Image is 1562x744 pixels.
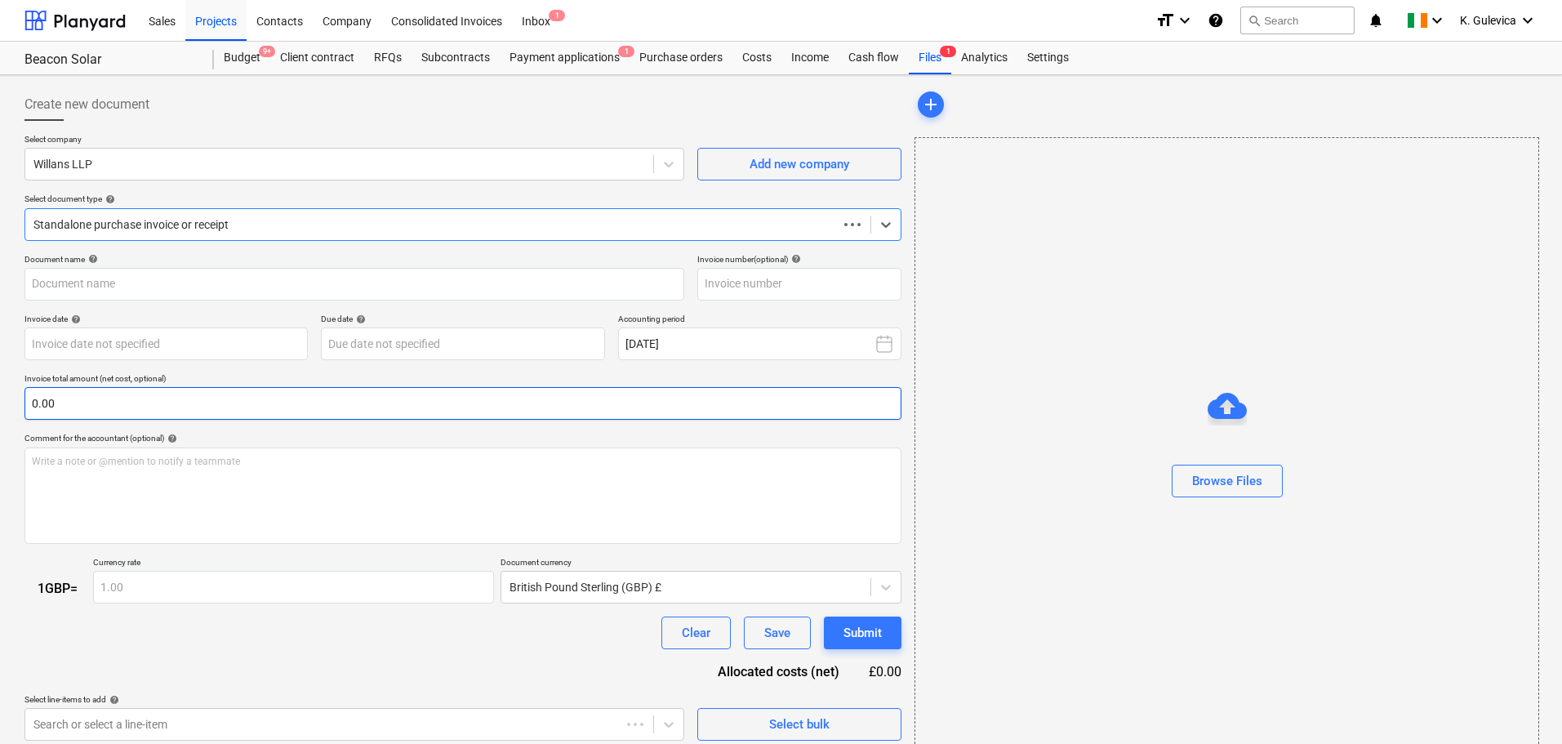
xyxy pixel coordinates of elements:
[501,557,901,571] p: Document currency
[270,42,364,74] a: Client contract
[1208,11,1224,30] i: Knowledge base
[24,581,93,596] div: 1 GBP =
[697,708,901,741] button: Select bulk
[909,42,951,74] div: Files
[824,617,901,649] button: Submit
[866,662,901,681] div: £0.00
[214,42,270,74] div: Budget
[630,42,732,74] a: Purchase orders
[102,194,115,204] span: help
[940,46,956,57] span: 1
[1427,11,1447,30] i: keyboard_arrow_down
[321,327,604,360] input: Due date not specified
[769,714,830,735] div: Select bulk
[85,254,98,264] span: help
[732,42,781,74] a: Costs
[618,327,901,360] button: [DATE]
[68,314,81,324] span: help
[321,314,604,324] div: Due date
[1155,11,1175,30] i: format_size
[24,373,901,387] p: Invoice total amount (net cost, optional)
[661,617,731,649] button: Clear
[93,557,494,571] p: Currency rate
[750,154,849,175] div: Add new company
[549,10,565,21] span: 1
[1172,465,1283,497] button: Browse Files
[24,694,684,705] div: Select line-items to add
[24,314,308,324] div: Invoice date
[1480,666,1562,744] iframe: Chat Widget
[24,433,901,443] div: Comment for the accountant (optional)
[1240,7,1355,34] button: Search
[921,95,941,114] span: add
[618,46,634,57] span: 1
[697,268,901,301] input: Invoice number
[106,695,119,705] span: help
[1518,11,1538,30] i: keyboard_arrow_down
[24,254,684,265] div: Document name
[951,42,1017,74] a: Analytics
[24,134,684,148] p: Select company
[744,617,811,649] button: Save
[364,42,412,74] a: RFQs
[24,387,901,420] input: Invoice total amount (net cost, optional)
[697,148,901,180] button: Add new company
[764,622,790,644] div: Save
[1248,14,1261,27] span: search
[697,254,901,265] div: Invoice number (optional)
[24,95,149,114] span: Create new document
[24,51,194,69] div: Beacon Solar
[839,42,909,74] a: Cash flow
[1175,11,1195,30] i: keyboard_arrow_down
[788,254,801,264] span: help
[353,314,366,324] span: help
[500,42,630,74] a: Payment applications1
[689,662,866,681] div: Allocated costs (net)
[618,314,901,327] p: Accounting period
[1017,42,1079,74] a: Settings
[909,42,951,74] a: Files1
[1368,11,1384,30] i: notifications
[412,42,500,74] a: Subcontracts
[1460,14,1516,27] span: K. Gulevica
[24,327,308,360] input: Invoice date not specified
[682,622,710,644] div: Clear
[24,268,684,301] input: Document name
[781,42,839,74] a: Income
[164,434,177,443] span: help
[1192,470,1262,492] div: Browse Files
[24,194,901,204] div: Select document type
[259,46,275,57] span: 9+
[843,622,882,644] div: Submit
[500,42,630,74] div: Payment applications
[214,42,270,74] a: Budget9+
